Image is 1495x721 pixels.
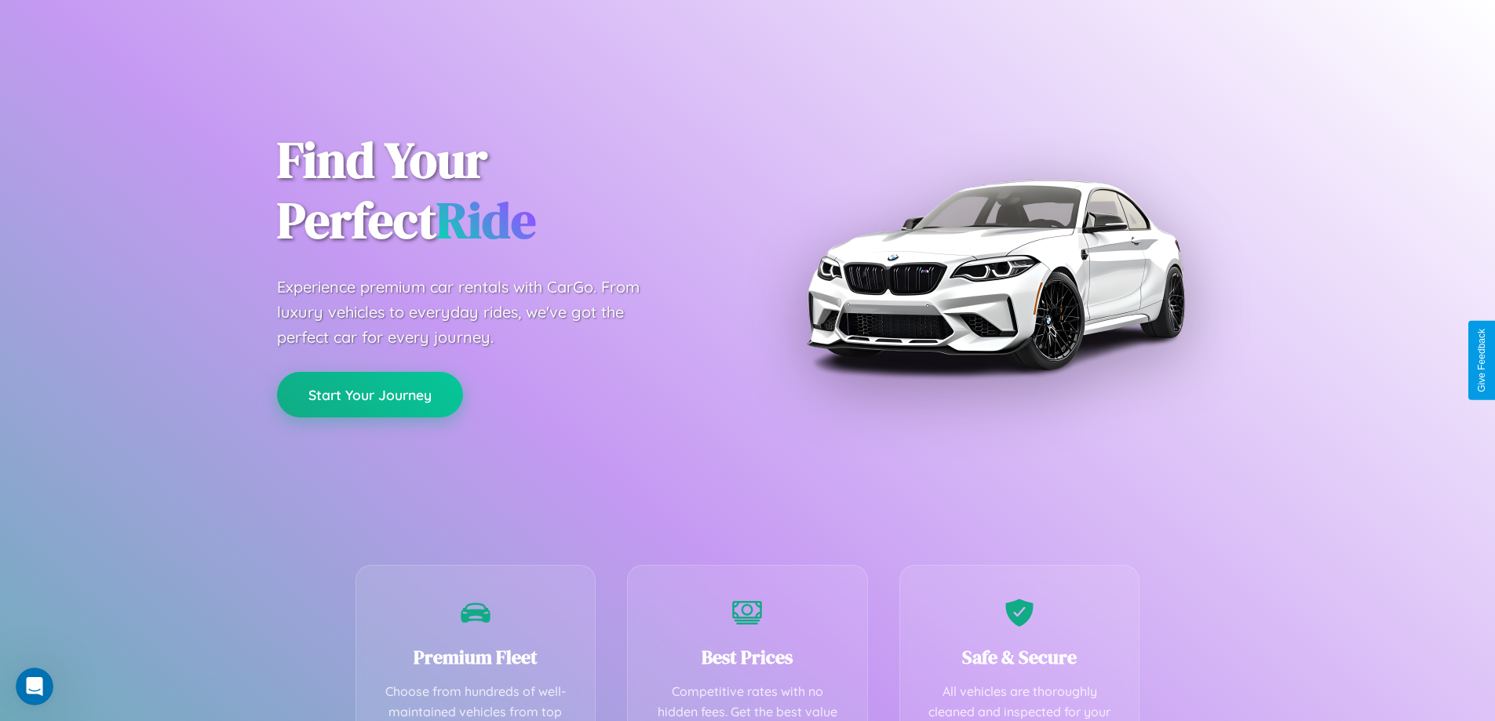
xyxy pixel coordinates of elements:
h3: Premium Fleet [380,644,572,670]
h1: Find Your Perfect [277,130,724,251]
h3: Safe & Secure [924,644,1116,670]
img: Premium BMW car rental vehicle [799,78,1191,471]
h3: Best Prices [651,644,844,670]
iframe: Intercom live chat [16,668,53,705]
p: Experience premium car rentals with CarGo. From luxury vehicles to everyday rides, we've got the ... [277,275,669,350]
span: Ride [436,186,536,254]
button: Start Your Journey [277,372,463,417]
div: Give Feedback [1476,329,1487,392]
